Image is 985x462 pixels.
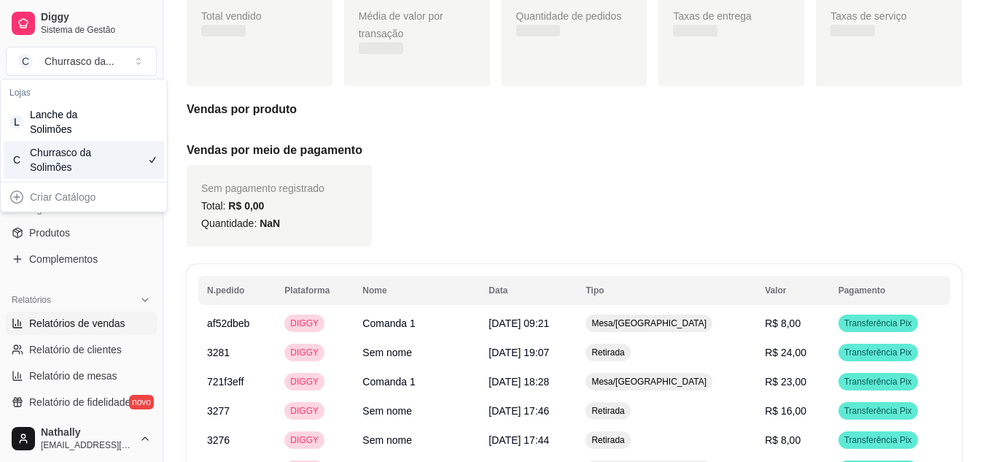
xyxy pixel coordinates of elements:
[201,217,280,229] span: Quantidade:
[6,390,157,414] a: Relatório de fidelidadenovo
[830,10,906,22] span: Taxas de serviço
[516,10,622,22] span: Quantidade de pedidos
[12,294,51,306] span: Relatórios
[6,6,157,41] a: DiggySistema de Gestão
[29,316,125,331] span: Relatórios de vendas
[201,182,324,194] span: Sem pagamento registrado
[29,226,70,240] span: Produtos
[41,426,133,439] span: Nathally
[29,342,122,357] span: Relatório de clientes
[673,10,751,22] span: Taxas de entrega
[6,421,157,456] button: Nathally[EMAIL_ADDRESS][DOMAIN_NAME]
[41,24,151,36] span: Sistema de Gestão
[260,217,280,229] span: NaN
[9,115,24,129] span: L
[30,107,96,136] div: Lanche da Solimões
[9,153,24,167] span: C
[29,369,117,383] span: Relatório de mesas
[6,221,157,245] a: Produtos
[44,54,114,69] div: Churrasco da ...
[30,145,96,174] div: Churrasco da Solimões
[6,364,157,388] a: Relatório de mesas
[6,338,157,361] a: Relatório de clientes
[41,11,151,24] span: Diggy
[201,10,262,22] span: Total vendido
[6,312,157,335] a: Relatórios de vendas
[41,439,133,451] span: [EMAIL_ADDRESS][DOMAIN_NAME]
[187,101,962,118] h5: Vendas por produto
[1,182,167,212] div: Suggestions
[29,252,98,266] span: Complementos
[4,82,164,103] div: Lojas
[228,200,264,212] span: R$ 0,00
[29,395,131,409] span: Relatório de fidelidade
[6,47,157,76] button: Select a team
[201,200,264,212] span: Total:
[187,142,962,159] h5: Vendas por meio de pagamento
[1,80,167,182] div: Suggestions
[18,54,33,69] span: C
[6,247,157,271] a: Complementos
[359,10,443,39] span: Média de valor por transação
